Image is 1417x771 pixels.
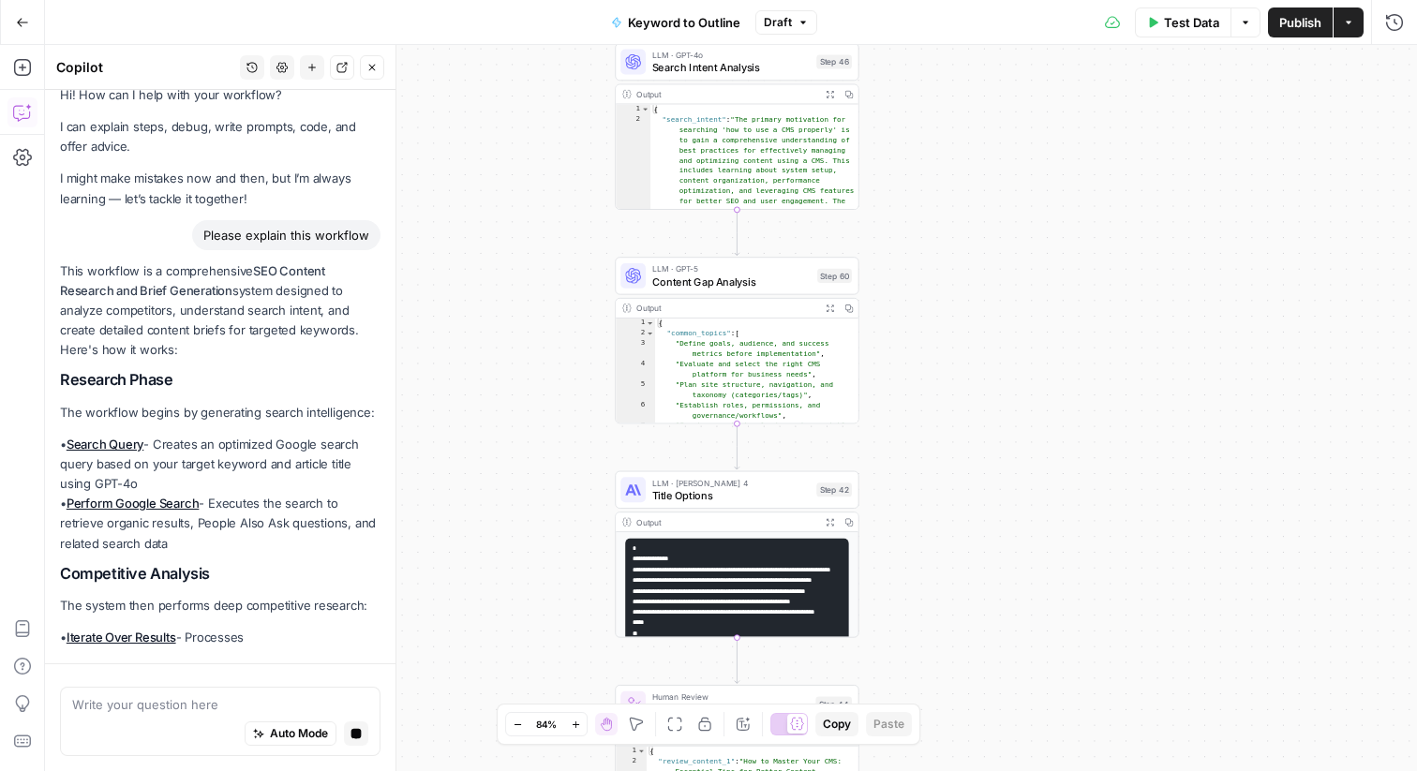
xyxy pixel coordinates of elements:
[815,697,852,711] div: Step 44
[652,262,812,274] span: LLM · GPT-5
[636,515,815,527] div: Output
[245,721,336,746] button: Auto Mode
[615,43,858,210] div: LLM · GPT-4oSearch Intent AnalysisStep 46Output{ "search_intent":"The primary motivation for sear...
[60,117,380,156] p: I can explain steps, debug, write prompts, code, and offer advice.
[616,400,655,421] div: 6
[1164,13,1219,32] span: Test Data
[616,319,655,329] div: 1
[60,403,380,423] p: The workflow begins by generating search intelligence:
[755,10,817,35] button: Draft
[652,60,811,76] span: Search Intent Analysis
[60,628,380,647] p: • - Processes
[735,210,739,256] g: Edge from step_46 to step_60
[56,58,234,77] div: Copilot
[652,487,811,503] span: Title Options
[735,638,739,684] g: Edge from step_42 to step_44
[60,169,380,208] p: I might make mistakes now and then, but I’m always learning — let’s tackle it together!
[817,269,852,283] div: Step 60
[652,477,811,489] span: LLM · [PERSON_NAME] 4
[646,329,654,339] span: Toggle code folding, rows 2 through 15
[60,435,380,554] p: • - Creates an optimized Google search query based on your target keyword and article title using...
[652,702,810,718] span: Human Review
[616,104,650,114] div: 1
[60,371,380,389] h2: Research Phase
[60,565,380,583] h2: Competitive Analysis
[735,423,739,469] g: Edge from step_60 to step_42
[628,13,740,32] span: Keyword to Outline
[60,263,325,298] strong: SEO Content Research and Brief Generation
[67,630,176,645] a: Iterate Over Results
[67,496,200,511] a: Perform Google Search
[816,482,852,497] div: Step 42
[1268,7,1333,37] button: Publish
[192,220,380,250] div: Please explain this workflow
[616,379,655,400] div: 5
[60,261,380,361] p: This workflow is a comprehensive system designed to analyze competitors, understand search intent...
[636,302,815,314] div: Output
[646,319,654,329] span: Toggle code folding, rows 1 through 113
[652,690,810,703] span: Human Review
[616,329,655,339] div: 2
[616,359,655,379] div: 4
[615,257,858,423] div: LLM · GPT-5Content Gap AnalysisStep 60Output{ "common_topics":[ "Define goals, audience, and succ...
[60,85,380,105] p: Hi! How can I help with your workflow?
[616,114,650,247] div: 2
[637,746,646,756] span: Toggle code folding, rows 1 through 3
[616,746,647,756] div: 1
[1135,7,1231,37] button: Test Data
[866,712,912,736] button: Paste
[815,712,858,736] button: Copy
[641,104,649,114] span: Toggle code folding, rows 1 through 24
[600,7,752,37] button: Keyword to Outline
[764,14,792,31] span: Draft
[616,339,655,360] div: 3
[636,88,815,100] div: Output
[816,55,852,69] div: Step 46
[873,716,904,733] span: Paste
[652,49,811,61] span: LLM · GPT-4o
[270,725,328,742] span: Auto Mode
[60,596,380,615] p: The system then performs deep competitive research:
[652,274,812,289] span: Content Gap Analysis
[1279,13,1321,32] span: Publish
[823,716,851,733] span: Copy
[67,437,143,452] a: Search Query
[536,717,557,732] span: 84%
[616,421,655,441] div: 7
